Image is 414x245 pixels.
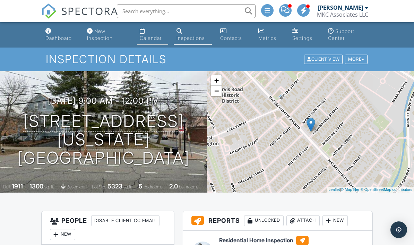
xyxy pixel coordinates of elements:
span: SPECTORA [61,3,118,18]
h3: Reports [183,211,372,231]
div: [PERSON_NAME] [318,4,363,11]
a: Client View [303,56,344,61]
h1: Inspection Details [46,53,368,65]
div: Inspections [176,35,205,41]
span: sq.ft. [123,184,132,189]
div: Attach [286,215,320,226]
a: Contacts [217,25,250,45]
span: sq. ft. [44,184,54,189]
span: Built [3,184,11,189]
a: Leaflet [328,187,340,192]
div: Settings [292,35,312,41]
div: Disable Client CC Email [91,215,159,226]
h6: Residential Home Inspection [219,236,334,245]
div: Calendar [140,35,162,41]
h3: [DATE] 9:00 am - 12:00 pm [48,96,159,105]
div: Client View [304,55,343,64]
div: More [345,55,368,64]
a: SPECTORA [41,9,118,24]
a: Inspections [174,25,212,45]
a: Settings [290,25,320,45]
div: Unlocked [244,215,284,226]
div: Contacts [220,35,242,41]
div: Support Center [328,28,354,41]
a: Dashboard [43,25,79,45]
div: Dashboard [45,35,72,41]
span: bathrooms [179,184,199,189]
div: | [327,187,414,193]
a: © MapTiler [341,187,360,192]
div: Metrics [258,35,276,41]
img: The Best Home Inspection Software - Spectora [41,3,57,19]
div: 1300 [29,183,43,190]
div: New Inspection [87,28,113,41]
div: New [322,215,348,226]
div: 5 [139,183,143,190]
a: Zoom out [211,86,222,96]
div: New [50,229,75,240]
a: New Inspection [84,25,131,45]
div: MKC Associates LLC [317,11,368,18]
input: Search everything... [117,4,256,18]
a: Metrics [256,25,284,45]
a: Calendar [137,25,168,45]
div: 1911 [12,183,23,190]
div: Open Intercom Messenger [390,221,407,238]
a: © OpenStreetMap contributors [361,187,412,192]
h3: People [42,211,174,245]
span: basement [67,184,85,189]
div: 5323 [107,183,122,190]
span: bedrooms [144,184,163,189]
div: 2.0 [169,183,178,190]
a: Support Center [325,25,371,45]
a: Zoom in [211,75,222,86]
span: Lot Size [92,184,106,189]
